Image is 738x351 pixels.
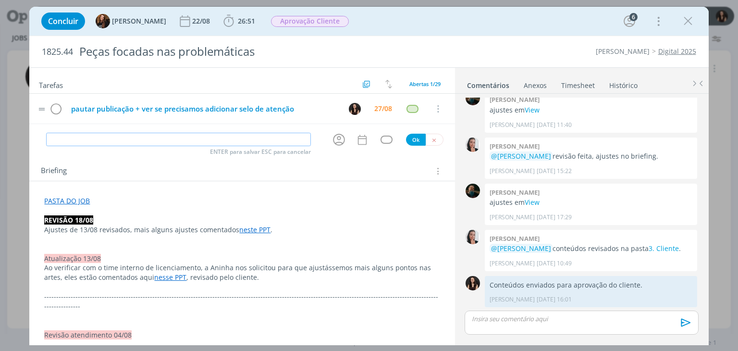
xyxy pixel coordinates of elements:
[491,244,551,253] span: @[PERSON_NAME]
[239,225,271,234] a: neste PPT
[409,80,441,88] span: Abertas 1/29
[349,103,361,115] img: I
[192,18,212,25] div: 22/08
[41,165,67,177] span: Briefing
[44,254,101,263] span: Atualização 13/08
[490,234,540,243] b: [PERSON_NAME]
[658,47,696,56] a: Digital 2025
[490,142,540,150] b: [PERSON_NAME]
[490,213,535,222] p: [PERSON_NAME]
[490,167,535,175] p: [PERSON_NAME]
[537,259,572,268] span: [DATE] 10:49
[629,13,638,21] div: 6
[96,14,110,28] img: T
[622,13,637,29] button: 6
[39,78,63,90] span: Tarefas
[96,14,166,28] button: T[PERSON_NAME]
[38,108,45,111] img: drag-icon.svg
[491,151,551,161] span: @[PERSON_NAME]
[41,13,85,30] button: Concluir
[75,40,419,63] div: Peças focadas nas problemáticas
[537,121,572,129] span: [DATE] 11:40
[44,215,93,225] strong: REVISÃO 18/08
[490,151,692,161] p: revisão feita, ajustes no briefing.
[490,244,692,253] p: conteúdos revisados na pasta .
[48,17,78,25] span: Concluir
[649,244,679,253] a: 3. Cliente
[44,263,440,282] p: Ao verificar com o time interno de licenciamento, a Aninha nos solicitou para que ajustássemos ma...
[112,18,166,25] span: [PERSON_NAME]
[466,138,480,152] img: C
[525,198,540,207] a: View
[385,80,392,88] img: arrow-down-up.svg
[490,105,692,115] p: ajustes em
[44,196,90,205] a: PASTA DO JOB
[490,121,535,129] p: [PERSON_NAME]
[221,13,258,29] button: 26:51
[271,16,349,27] span: Aprovação Cliente
[490,295,535,304] p: [PERSON_NAME]
[44,292,440,311] p: -------------------------------------------------------------------------------------------------...
[490,188,540,197] b: [PERSON_NAME]
[490,259,535,268] p: [PERSON_NAME]
[466,91,480,105] img: M
[537,167,572,175] span: [DATE] 15:22
[406,134,426,146] button: Ok
[524,81,547,90] div: Anexos
[490,198,692,207] p: ajustes em
[238,16,255,25] span: 26:51
[525,105,540,114] a: View
[271,15,349,27] button: Aprovação Cliente
[29,7,708,345] div: dialog
[44,330,132,339] span: Revisão atendimento 04/08
[596,47,650,56] a: [PERSON_NAME]
[210,148,311,156] span: ENTER para salvar ESC para cancelar
[466,230,480,244] img: C
[537,213,572,222] span: [DATE] 17:29
[609,76,638,90] a: Histórico
[490,95,540,104] b: [PERSON_NAME]
[466,276,480,290] img: I
[466,184,480,198] img: M
[67,103,340,115] div: pautar publicação + ver se precisamos adicionar selo de atenção
[348,101,362,116] button: I
[44,225,440,235] p: Ajustes de 13/08 revisados, mais alguns ajustes comentados .
[490,280,692,290] p: Conteúdos enviados para aprovação do cliente.
[42,47,73,57] span: 1825.44
[374,105,392,112] div: 27/08
[467,76,510,90] a: Comentários
[44,339,440,349] p: Nos slides 5, 9, 13 e 17, precisamos ajustar para "tolerantes" no plural, conforme estava na revi...
[537,295,572,304] span: [DATE] 16:01
[561,76,595,90] a: Timesheet
[154,273,186,282] a: nesse PPT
